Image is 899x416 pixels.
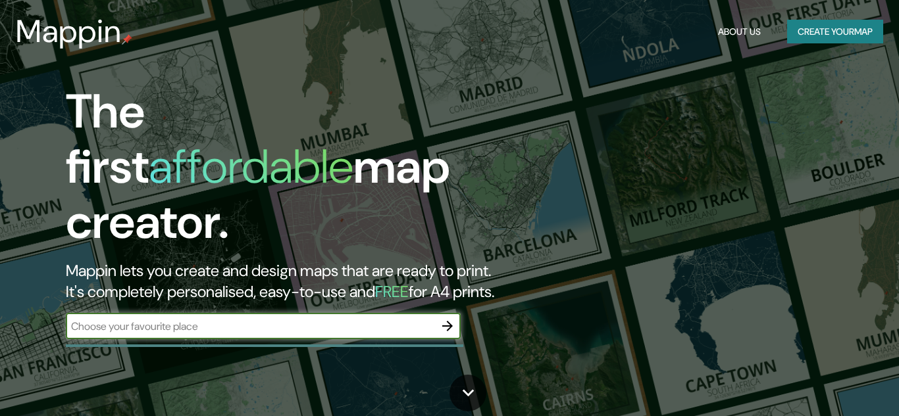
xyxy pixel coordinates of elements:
[66,260,515,302] h2: Mappin lets you create and design maps that are ready to print. It's completely personalised, eas...
[66,84,515,260] h1: The first map creator.
[713,20,766,44] button: About Us
[149,136,353,197] h1: affordable
[16,13,122,50] h3: Mappin
[122,34,132,45] img: mappin-pin
[787,20,883,44] button: Create yourmap
[66,319,434,334] input: Choose your favourite place
[375,281,409,302] h5: FREE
